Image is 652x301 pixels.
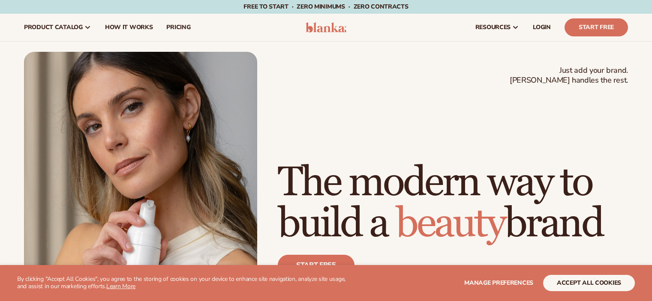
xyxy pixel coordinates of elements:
[510,66,628,86] span: Just add your brand. [PERSON_NAME] handles the rest.
[278,255,355,275] a: Start free
[106,282,135,290] a: Learn More
[159,14,197,41] a: pricing
[526,14,558,41] a: LOGIN
[278,162,628,244] h1: The modern way to build a brand
[98,14,160,41] a: How It Works
[469,14,526,41] a: resources
[464,275,533,291] button: Manage preferences
[396,199,505,249] span: beauty
[105,24,153,31] span: How It Works
[17,276,355,290] p: By clicking "Accept All Cookies", you agree to the storing of cookies on your device to enhance s...
[464,279,533,287] span: Manage preferences
[543,275,635,291] button: accept all cookies
[565,18,628,36] a: Start Free
[306,22,346,33] img: logo
[475,24,511,31] span: resources
[17,14,98,41] a: product catalog
[24,24,83,31] span: product catalog
[166,24,190,31] span: pricing
[243,3,408,11] span: Free to start · ZERO minimums · ZERO contracts
[533,24,551,31] span: LOGIN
